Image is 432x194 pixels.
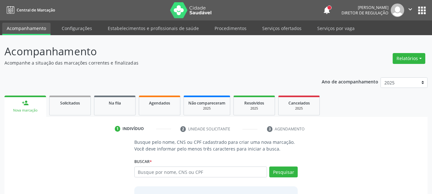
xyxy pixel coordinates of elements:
[283,106,315,111] div: 2025
[188,106,225,111] div: 2025
[17,7,55,13] span: Central de Marcação
[407,6,414,13] i: 
[134,157,152,167] label: Buscar
[210,23,251,34] a: Procedimentos
[416,5,428,16] button: apps
[313,23,359,34] a: Serviços por vaga
[109,100,121,106] span: Na fila
[393,53,425,64] button: Relatórios
[122,126,144,132] div: Indivíduo
[22,99,29,106] div: person_add
[4,5,55,15] a: Central de Marcação
[391,4,404,17] img: img
[404,4,416,17] button: 
[115,126,121,132] div: 1
[134,167,267,177] input: Busque por nome, CNS ou CPF
[269,167,298,177] button: Pesquisar
[2,23,51,35] a: Acompanhamento
[188,100,225,106] span: Não compareceram
[288,100,310,106] span: Cancelados
[322,77,378,85] p: Ano de acompanhamento
[57,23,97,34] a: Configurações
[258,23,306,34] a: Serviços ofertados
[342,5,389,10] div: [PERSON_NAME]
[103,23,203,34] a: Estabelecimentos e profissionais de saúde
[4,59,301,66] p: Acompanhe a situação das marcações correntes e finalizadas
[9,108,42,113] div: Nova marcação
[4,43,301,59] p: Acompanhamento
[322,6,331,15] button: notifications
[60,100,80,106] span: Solicitados
[342,10,389,16] span: Diretor de regulação
[238,106,270,111] div: 2025
[149,100,170,106] span: Agendados
[244,100,264,106] span: Resolvidos
[134,139,298,152] p: Busque pelo nome, CNS ou CPF cadastrado para criar uma nova marcação. Você deve informar pelo men...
